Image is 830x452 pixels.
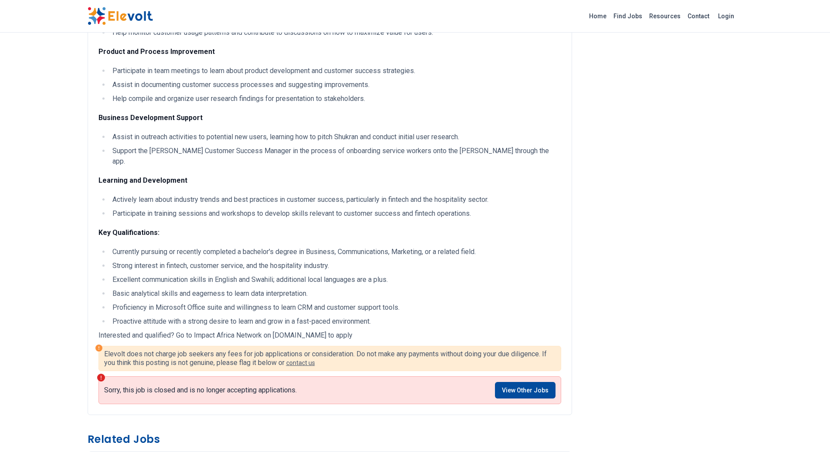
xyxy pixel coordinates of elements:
iframe: Chat Widget [786,410,830,452]
li: Proficiency in Microsoft Office suite and willingness to learn CRM and customer support tools. [110,302,561,313]
p: Elevolt does not charge job seekers any fees for job applications or consideration. Do not make a... [104,350,556,367]
strong: Business Development Support [98,114,203,122]
strong: Product and Process Improvement [98,47,215,56]
li: Proactive attitude with a strong desire to learn and grow in a fast-paced environment. [110,316,561,327]
a: View Other Jobs [495,382,556,398]
a: Contact [684,9,713,23]
li: Participate in team meetings to learn about product development and customer success strategies. [110,66,561,76]
strong: Learning and Development [98,176,187,184]
li: Support the [PERSON_NAME] Customer Success Manager in the process of onboarding service workers o... [110,146,561,167]
li: Currently pursuing or recently completed a bachelor's degree in Business, Communications, Marketi... [110,247,561,257]
li: Actively learn about industry trends and best practices in customer success, particularly in fint... [110,194,561,205]
a: Resources [646,9,684,23]
li: Assist in documenting customer success processes and suggesting improvements. [110,80,561,90]
p: Interested and qualified? Go to Impact Africa Network on [DOMAIN_NAME] to apply [98,330,561,341]
li: Help compile and organize user research findings for presentation to stakeholders. [110,94,561,104]
a: Home [586,9,610,23]
a: Login [713,7,739,25]
li: Assist in outreach activities to potential new users, learning how to pitch Shukran and conduct i... [110,132,561,142]
li: Basic analytical skills and eagerness to learn data interpretation. [110,288,561,299]
li: Strong interest in fintech, customer service, and the hospitality industry. [110,261,561,271]
a: Find Jobs [610,9,646,23]
img: Elevolt [88,7,153,25]
p: Sorry, this job is closed and is no longer accepting applications. [104,386,297,395]
a: contact us [286,359,315,366]
li: Help monitor customer usage patterns and contribute to discussions on how to maximize value for u... [110,27,561,38]
h3: Related Jobs [88,432,572,446]
li: Participate in training sessions and workshops to develop skills relevant to customer success and... [110,208,561,219]
strong: Key Qualifications: [98,228,159,237]
li: Excellent communication skills in English and Swahili; additional local languages are a plus. [110,275,561,285]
